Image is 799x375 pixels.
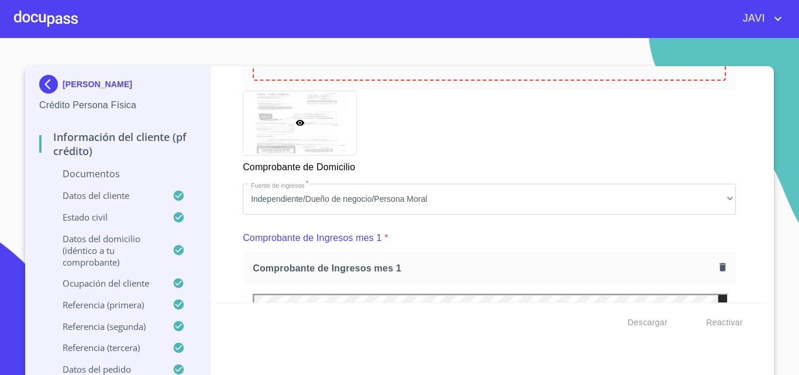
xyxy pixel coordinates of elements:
p: Ocupación del Cliente [39,277,173,289]
p: Crédito Persona Física [39,98,197,112]
p: Información del cliente (PF crédito) [39,130,197,158]
p: Referencia (primera) [39,299,173,311]
div: Independiente/Dueño de negocio/Persona Moral [243,184,736,215]
button: Reactivar [701,312,748,333]
p: Referencia (segunda) [39,321,173,332]
img: Docupass spot blue [39,75,63,94]
p: Documentos [39,167,197,180]
p: Referencia (tercera) [39,342,173,353]
p: Comprobante de Ingresos mes 1 [243,231,381,245]
button: account of current user [734,9,785,28]
p: Datos del domicilio (idéntico a tu comprobante) [39,233,173,268]
span: Reactivar [706,315,743,330]
p: Comprobante de Domicilio [243,156,356,174]
p: [PERSON_NAME] [63,80,132,89]
span: JAVI [734,9,771,28]
p: Datos del pedido [39,363,173,375]
span: Descargar [628,315,667,330]
p: Datos del cliente [39,190,173,201]
span: Comprobante de Ingresos mes 1 [253,262,715,274]
div: [PERSON_NAME] [39,75,197,98]
button: Descargar [623,312,672,333]
p: Estado Civil [39,211,173,223]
